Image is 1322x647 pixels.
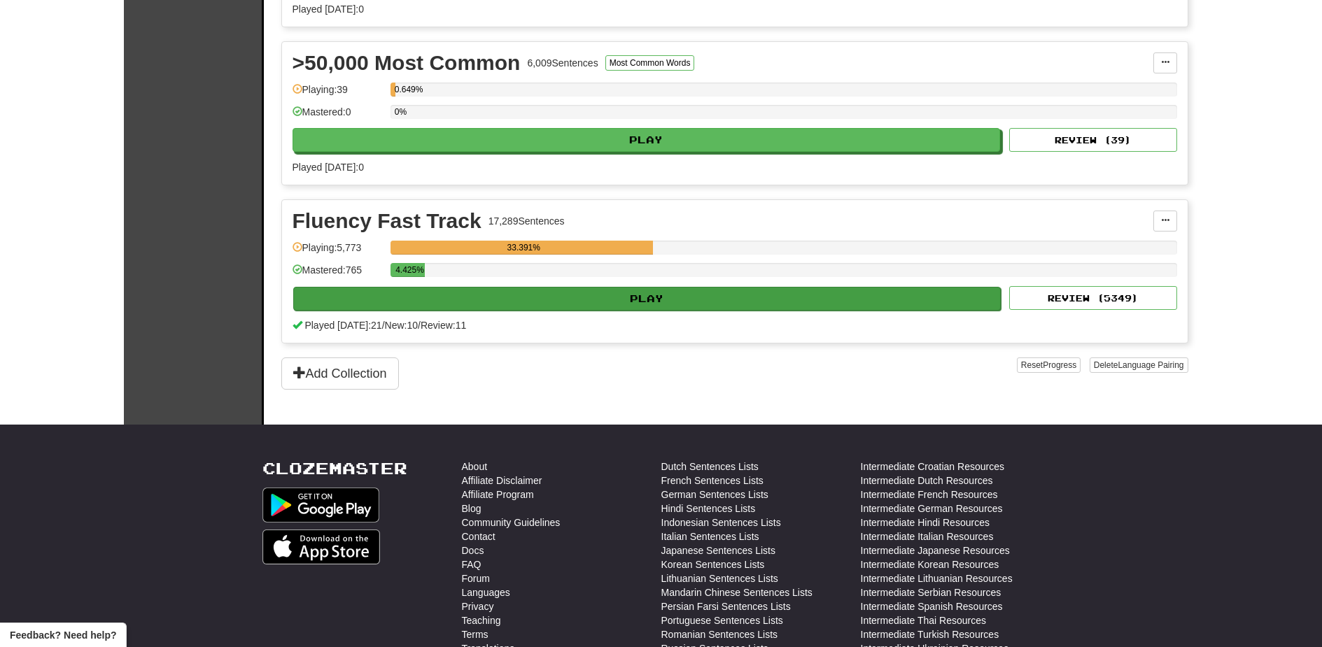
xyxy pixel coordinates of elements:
[1043,360,1076,370] span: Progress
[861,543,1010,557] a: Intermediate Japanese Resources
[861,529,994,543] a: Intermediate Italian Resources
[395,241,653,255] div: 33.391%
[293,211,481,232] div: Fluency Fast Track
[421,320,466,331] span: Review: 11
[861,571,1013,585] a: Intermediate Lithuanian Resources
[462,502,481,516] a: Blog
[861,516,990,529] a: Intermediate Hindi Resources
[262,488,380,522] img: Get it on Google Play
[462,557,481,571] a: FAQ
[462,585,510,599] a: Languages
[462,571,490,585] a: Forum
[262,529,381,564] img: Get it on App Store
[661,460,759,474] a: Dutch Sentences Lists
[861,585,1001,599] a: Intermediate Serbian Resources
[661,599,791,613] a: Persian Farsi Sentences Lists
[661,529,759,543] a: Italian Sentences Lists
[462,460,488,474] a: About
[661,571,778,585] a: Lithuanian Sentences Lists
[395,263,425,277] div: 4.425%
[293,128,1001,152] button: Play
[861,502,1003,516] a: Intermediate German Resources
[861,460,1004,474] a: Intermediate Croatian Resources
[293,287,1001,311] button: Play
[861,627,999,641] a: Intermediate Turkish Resources
[462,543,484,557] a: Docs
[861,488,998,502] a: Intermediate French Resources
[861,613,987,627] a: Intermediate Thai Resources
[462,599,494,613] a: Privacy
[605,55,695,71] button: Most Common Words
[293,162,364,173] span: Played [DATE]: 0
[293,105,384,128] div: Mastered: 0
[293,83,384,106] div: Playing: 39
[462,488,534,502] a: Affiliate Program
[527,56,598,70] div: 6,009 Sentences
[661,516,781,529] a: Indonesian Sentences Lists
[382,320,385,331] span: /
[861,474,993,488] a: Intermediate Dutch Resources
[262,460,407,477] a: Clozemaster
[661,627,778,641] a: Romanian Sentences Lists
[661,502,756,516] a: Hindi Sentences Lists
[293,3,364,15] span: Played [DATE]: 0
[1090,357,1188,373] button: DeleteLanguage Pairing
[462,613,501,627] a: Teaching
[488,214,565,228] div: 17,289 Sentences
[293,263,384,286] div: Mastered: 765
[1009,286,1177,310] button: Review (5349)
[293,241,384,264] div: Playing: 5,773
[661,488,768,502] a: German Sentences Lists
[385,320,418,331] span: New: 10
[418,320,421,331] span: /
[861,557,999,571] a: Intermediate Korean Resources
[281,357,399,390] button: Add Collection
[1017,357,1081,373] button: ResetProgress
[304,320,381,331] span: Played [DATE]: 21
[861,599,1003,613] a: Intermediate Spanish Resources
[462,474,542,488] a: Affiliate Disclaimer
[462,516,561,529] a: Community Guidelines
[1118,360,1183,370] span: Language Pairing
[462,627,488,641] a: Terms
[661,585,813,599] a: Mandarin Chinese Sentences Lists
[661,557,765,571] a: Korean Sentences Lists
[293,52,521,73] div: >50,000 Most Common
[10,628,116,642] span: Open feedback widget
[661,613,783,627] a: Portuguese Sentences Lists
[1009,128,1177,152] button: Review (39)
[462,529,495,543] a: Contact
[661,543,775,557] a: Japanese Sentences Lists
[661,474,764,488] a: French Sentences Lists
